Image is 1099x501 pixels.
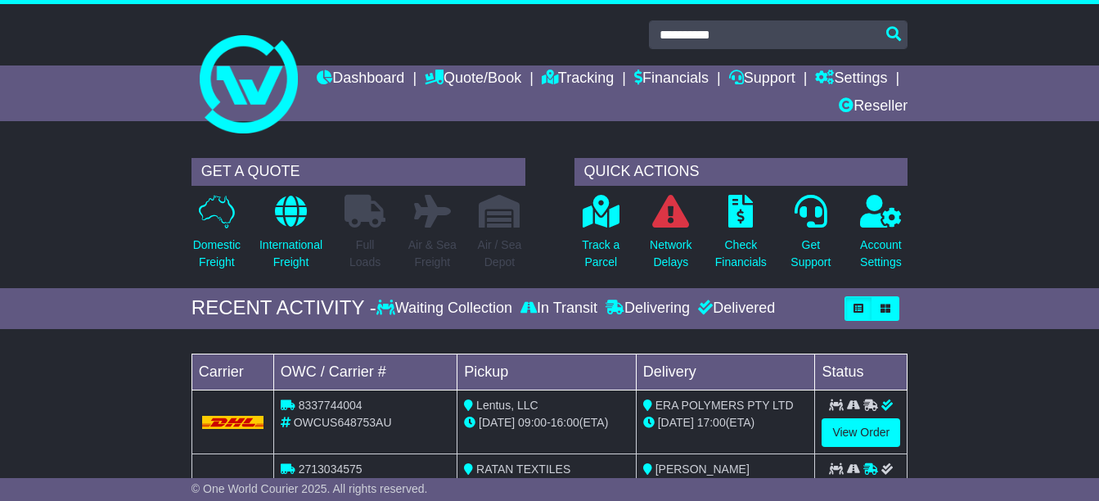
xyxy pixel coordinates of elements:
[582,237,619,271] p: Track a Parcel
[294,416,392,429] span: OWCUS648753AU
[476,463,570,476] span: RATAN TEXTILES
[839,93,908,121] a: Reseller
[259,194,323,280] a: InternationalFreight
[649,194,692,280] a: NetworkDelays
[815,354,908,390] td: Status
[259,237,322,271] p: International Freight
[714,194,768,280] a: CheckFinancials
[516,300,601,318] div: In Transit
[860,237,902,271] p: Account Settings
[655,463,750,476] span: [PERSON_NAME]
[299,399,363,412] span: 8337744004
[790,194,831,280] a: GetSupport
[299,463,363,476] span: 2713034575
[715,237,767,271] p: Check Financials
[636,354,815,390] td: Delivery
[317,65,404,93] a: Dashboard
[408,237,457,271] p: Air & Sea Freight
[634,65,709,93] a: Financials
[191,482,428,495] span: © One World Courier 2025. All rights reserved.
[191,158,525,186] div: GET A QUOTE
[345,237,385,271] p: Full Loads
[859,194,903,280] a: AccountSettings
[650,237,691,271] p: Network Delays
[729,65,795,93] a: Support
[273,354,457,390] td: OWC / Carrier #
[655,399,794,412] span: ERA POLYMERS PTY LTD
[643,414,808,431] div: (ETA)
[822,418,900,447] a: View Order
[191,354,273,390] td: Carrier
[581,194,620,280] a: Track aParcel
[457,354,637,390] td: Pickup
[542,65,614,93] a: Tracking
[376,300,516,318] div: Waiting Collection
[464,414,629,431] div: - (ETA)
[790,237,831,271] p: Get Support
[694,300,775,318] div: Delivered
[192,194,241,280] a: DomesticFreight
[202,416,263,429] img: DHL.png
[697,416,726,429] span: 17:00
[191,296,376,320] div: RECENT ACTIVITY -
[476,399,538,412] span: Lentus, LLC
[518,416,547,429] span: 09:00
[574,158,908,186] div: QUICK ACTIONS
[479,416,515,429] span: [DATE]
[478,237,522,271] p: Air / Sea Depot
[658,416,694,429] span: [DATE]
[193,237,241,271] p: Domestic Freight
[815,65,887,93] a: Settings
[551,416,579,429] span: 16:00
[601,300,694,318] div: Delivering
[425,65,521,93] a: Quote/Book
